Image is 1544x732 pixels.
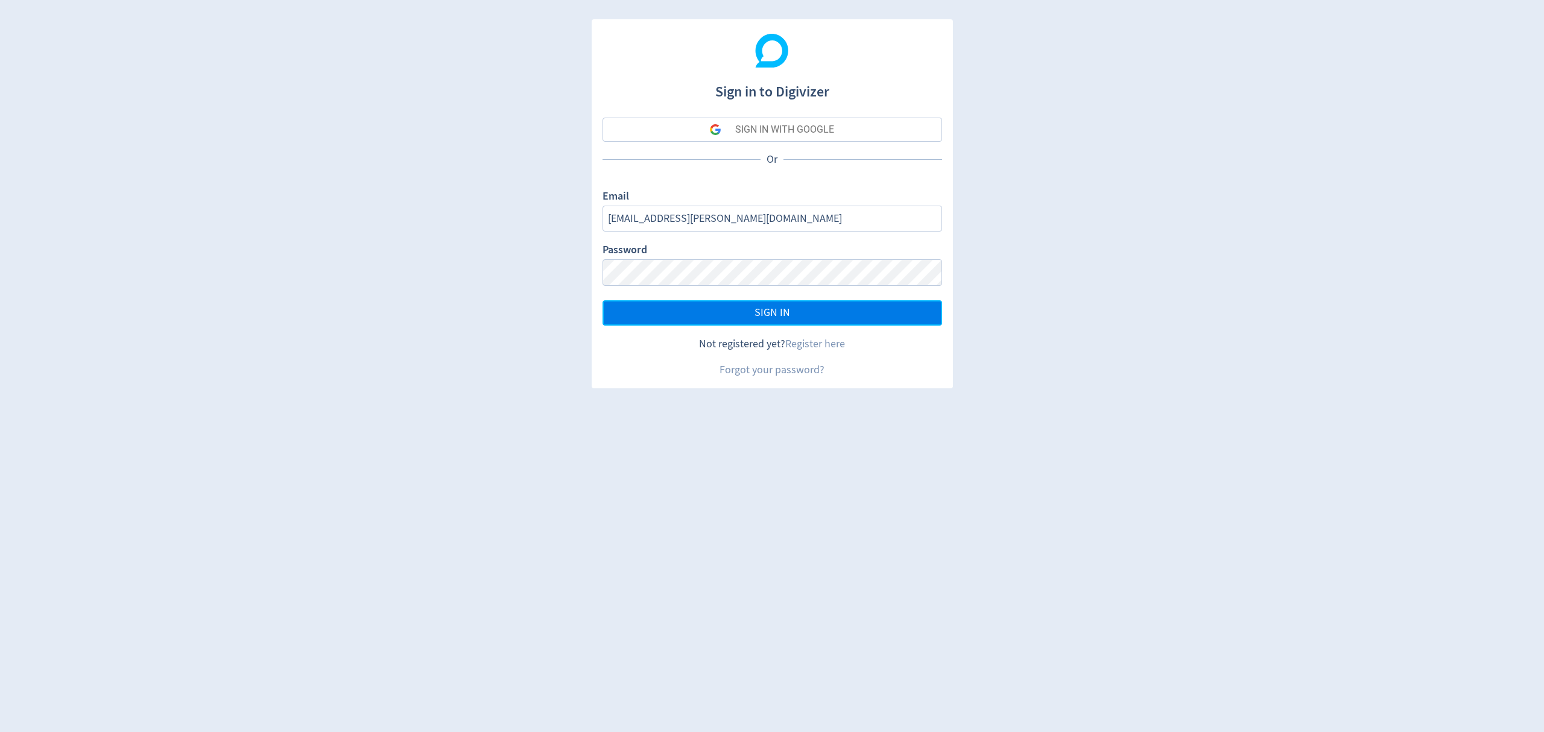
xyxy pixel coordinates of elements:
[603,242,647,259] label: Password
[603,118,942,142] button: SIGN IN WITH GOOGLE
[735,118,834,142] div: SIGN IN WITH GOOGLE
[761,152,783,167] p: Or
[755,308,790,318] span: SIGN IN
[603,300,942,326] button: SIGN IN
[720,363,824,377] a: Forgot your password?
[785,337,845,351] a: Register here
[603,71,942,103] h1: Sign in to Digivizer
[603,189,629,206] label: Email
[603,336,942,352] div: Not registered yet?
[755,34,789,68] img: Digivizer Logo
